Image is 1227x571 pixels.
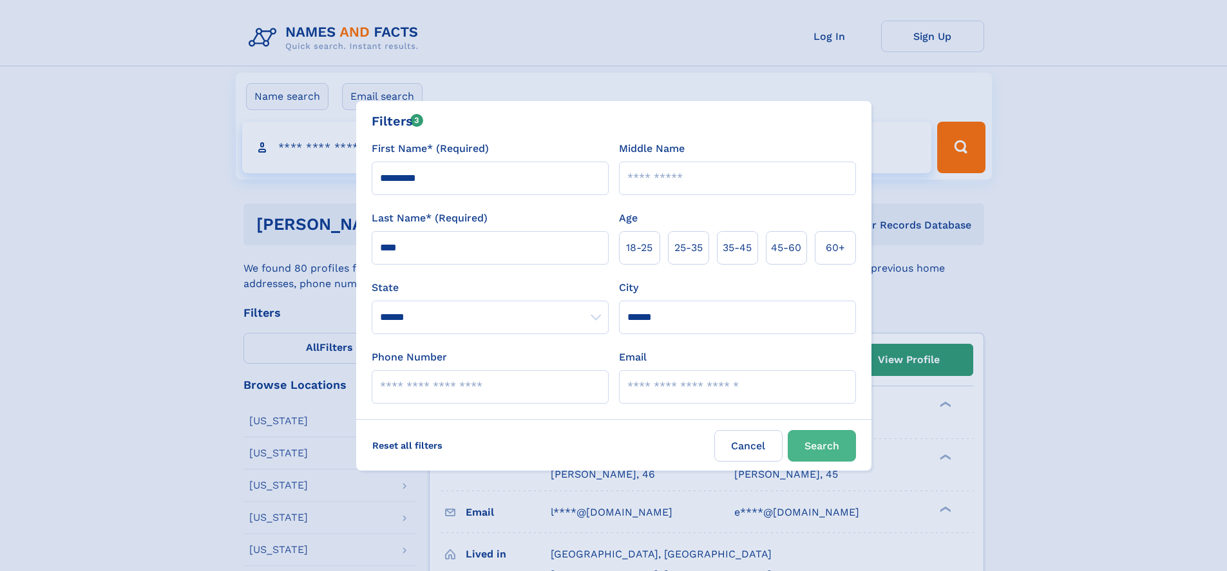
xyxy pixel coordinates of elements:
[771,240,801,256] span: 45‑60
[372,211,488,226] label: Last Name* (Required)
[619,350,647,365] label: Email
[788,430,856,462] button: Search
[619,211,638,226] label: Age
[372,280,609,295] label: State
[619,280,638,295] label: City
[364,430,451,461] label: Reset all filters
[714,430,783,462] label: Cancel
[372,350,447,365] label: Phone Number
[826,240,845,256] span: 60+
[619,141,685,156] label: Middle Name
[723,240,752,256] span: 35‑45
[372,111,424,131] div: Filters
[372,141,489,156] label: First Name* (Required)
[674,240,703,256] span: 25‑35
[626,240,652,256] span: 18‑25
